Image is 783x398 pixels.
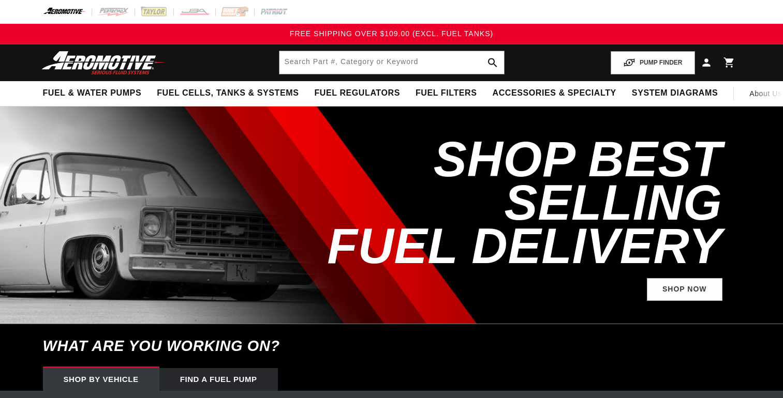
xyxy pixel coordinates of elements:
span: FREE SHIPPING OVER $109.00 (EXCL. FUEL TANKS) [290,29,493,38]
span: About Us [749,89,781,98]
h2: SHOP BEST SELLING FUEL DELIVERY [280,137,722,268]
button: PUMP FINDER [611,51,695,74]
summary: Fuel Regulators [306,81,407,105]
summary: System Diagrams [624,81,726,105]
div: Shop by vehicle [43,368,159,391]
button: search button [481,51,504,74]
span: Accessories & Specialty [493,88,616,99]
span: Fuel Cells, Tanks & Systems [157,88,299,99]
img: Aeromotive [39,51,168,75]
span: System Diagrams [632,88,718,99]
div: Find a Fuel Pump [159,368,278,391]
summary: Fuel & Water Pumps [35,81,150,105]
summary: Fuel Filters [408,81,485,105]
h6: What are you working on? [17,324,766,368]
span: Fuel & Water Pumps [43,88,142,99]
summary: Accessories & Specialty [485,81,624,105]
a: Shop Now [647,278,722,301]
summary: Fuel Cells, Tanks & Systems [149,81,306,105]
span: Fuel Filters [416,88,477,99]
input: Search by Part Number, Category or Keyword [279,51,504,74]
span: Fuel Regulators [314,88,400,99]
